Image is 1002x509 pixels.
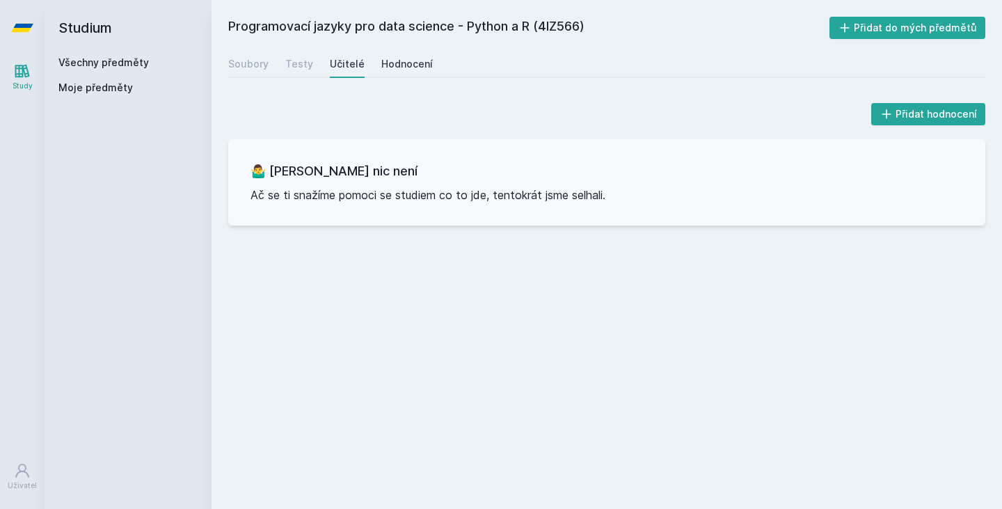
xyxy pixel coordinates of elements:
[330,50,365,78] a: Učitelé
[3,455,42,498] a: Uživatel
[330,57,365,71] div: Učitelé
[58,81,133,95] span: Moje předměty
[250,187,963,203] p: Ač se ti snažíme pomoci se studiem co to jde, tentokrát jsme selhali.
[829,17,986,39] button: Přidat do mých předmětů
[285,57,313,71] div: Testy
[871,103,986,125] button: Přidat hodnocení
[228,57,269,71] div: Soubory
[8,480,37,491] div: Uživatel
[381,57,433,71] div: Hodnocení
[58,56,149,68] a: Všechny předměty
[250,162,963,181] h3: 🤷‍♂️ [PERSON_NAME] nic není
[228,17,829,39] h2: Programovací jazyky pro data science - Python a R (4IZ566)
[381,50,433,78] a: Hodnocení
[285,50,313,78] a: Testy
[228,50,269,78] a: Soubory
[13,81,33,91] div: Study
[3,56,42,98] a: Study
